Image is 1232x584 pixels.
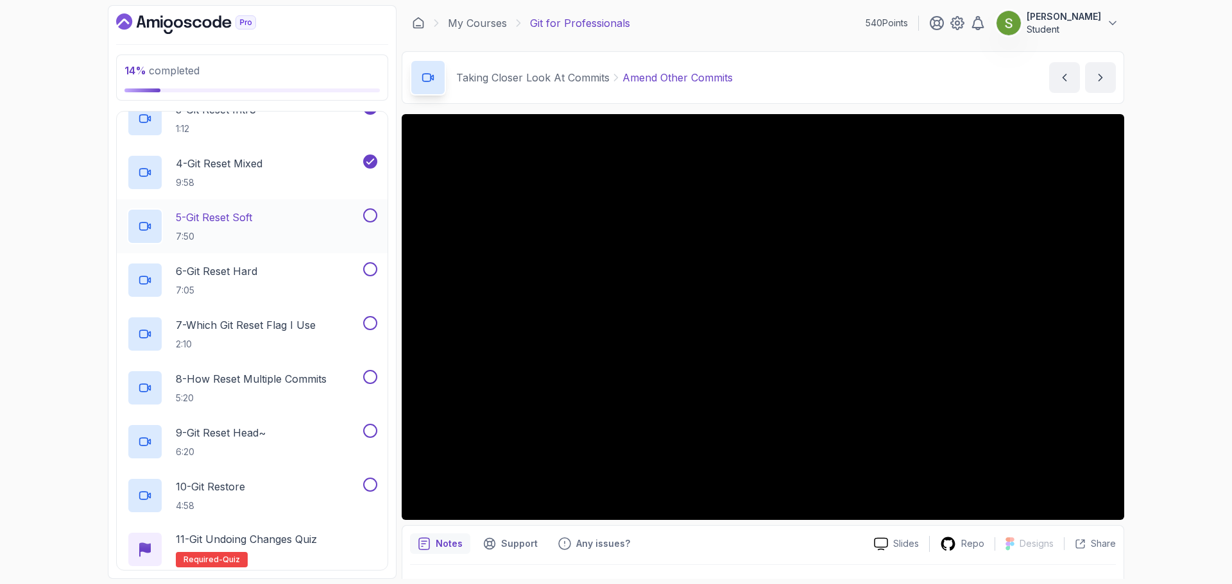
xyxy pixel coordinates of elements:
p: Taking Closer Look At Commits [456,70,610,85]
p: 5 - Git Reset Soft [176,210,252,225]
p: 7 - Which Git Reset Flag I Use [176,317,316,333]
button: 3-Git Reset Intro1:12 [127,101,377,137]
button: next content [1085,62,1116,93]
p: Designs [1020,537,1054,550]
a: Dashboard [412,17,425,29]
button: 11-Git Undoing Changes QuizRequired-quiz [127,531,377,567]
p: 9:58 [176,176,262,189]
p: 7:50 [176,230,252,243]
a: Dashboard [116,13,286,34]
a: Repo [930,536,995,552]
button: 4-Git Reset Mixed9:58 [127,154,377,190]
p: Slides [893,537,919,550]
button: Share [1064,537,1116,550]
p: 8 - How Reset Multiple Commits [176,371,327,387]
p: 4 - Git Reset Mixed [176,156,262,171]
span: 14 % [124,64,146,77]
img: user profile image [997,11,1021,35]
p: Amend Other Commits [622,70,733,85]
button: 9-Git Reset Head~6:20 [127,424,377,460]
p: Student [1027,23,1101,36]
p: 9 - Git Reset Head~ [176,425,266,440]
p: 6:20 [176,446,266,458]
p: 10 - Git Restore [176,479,245,494]
a: Slides [864,537,929,551]
span: quiz [223,555,240,565]
button: Feedback button [551,533,638,554]
p: 5:20 [176,392,327,405]
iframe: 6 - Amend other commits [402,114,1124,520]
p: Notes [436,537,463,550]
p: Git for Professionals [530,15,630,31]
button: 7-Which Git Reset Flag I Use2:10 [127,316,377,352]
p: Support [501,537,538,550]
p: 6 - Git Reset Hard [176,263,257,279]
button: 10-Git Restore4:58 [127,478,377,513]
p: [PERSON_NAME] [1027,10,1101,23]
p: 7:05 [176,284,257,297]
p: 540 Points [866,17,908,29]
button: 8-How Reset Multiple Commits5:20 [127,370,377,406]
p: Any issues? [576,537,630,550]
button: 5-Git Reset Soft7:50 [127,208,377,244]
button: notes button [410,533,470,554]
p: 11 - Git Undoing Changes Quiz [176,531,317,547]
p: 2:10 [176,338,316,351]
span: completed [124,64,200,77]
p: Repo [961,537,984,550]
a: My Courses [448,15,507,31]
p: 4:58 [176,499,245,512]
button: previous content [1049,62,1080,93]
p: 1:12 [176,122,256,135]
button: Support button [475,533,545,554]
span: Required- [184,555,223,565]
button: user profile image[PERSON_NAME]Student [996,10,1119,36]
button: 6-Git Reset Hard7:05 [127,262,377,298]
p: Share [1091,537,1116,550]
